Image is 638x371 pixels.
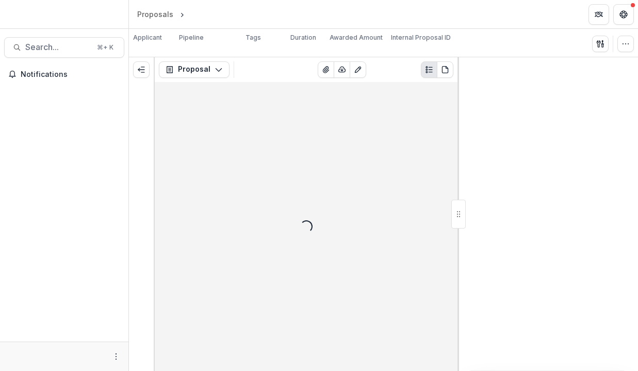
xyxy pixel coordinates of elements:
[133,33,162,42] p: Applicant
[318,61,334,78] button: View Attached Files
[4,66,124,83] button: Notifications
[421,61,437,78] button: Plaintext view
[437,61,453,78] button: PDF view
[588,4,609,25] button: Partners
[25,42,91,52] span: Search...
[159,61,230,78] button: Proposal
[110,350,122,363] button: More
[290,33,316,42] p: Duration
[21,70,120,79] span: Notifications
[137,9,173,20] div: Proposals
[391,33,451,42] p: Internal Proposal ID
[246,33,261,42] p: Tags
[613,4,634,25] button: Get Help
[350,61,366,78] button: Edit as form
[133,7,177,22] a: Proposals
[179,33,204,42] p: Pipeline
[330,33,383,42] p: Awarded Amount
[95,42,116,53] div: ⌘ + K
[133,61,150,78] button: Expand left
[4,37,124,58] button: Search...
[133,7,231,22] nav: breadcrumb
